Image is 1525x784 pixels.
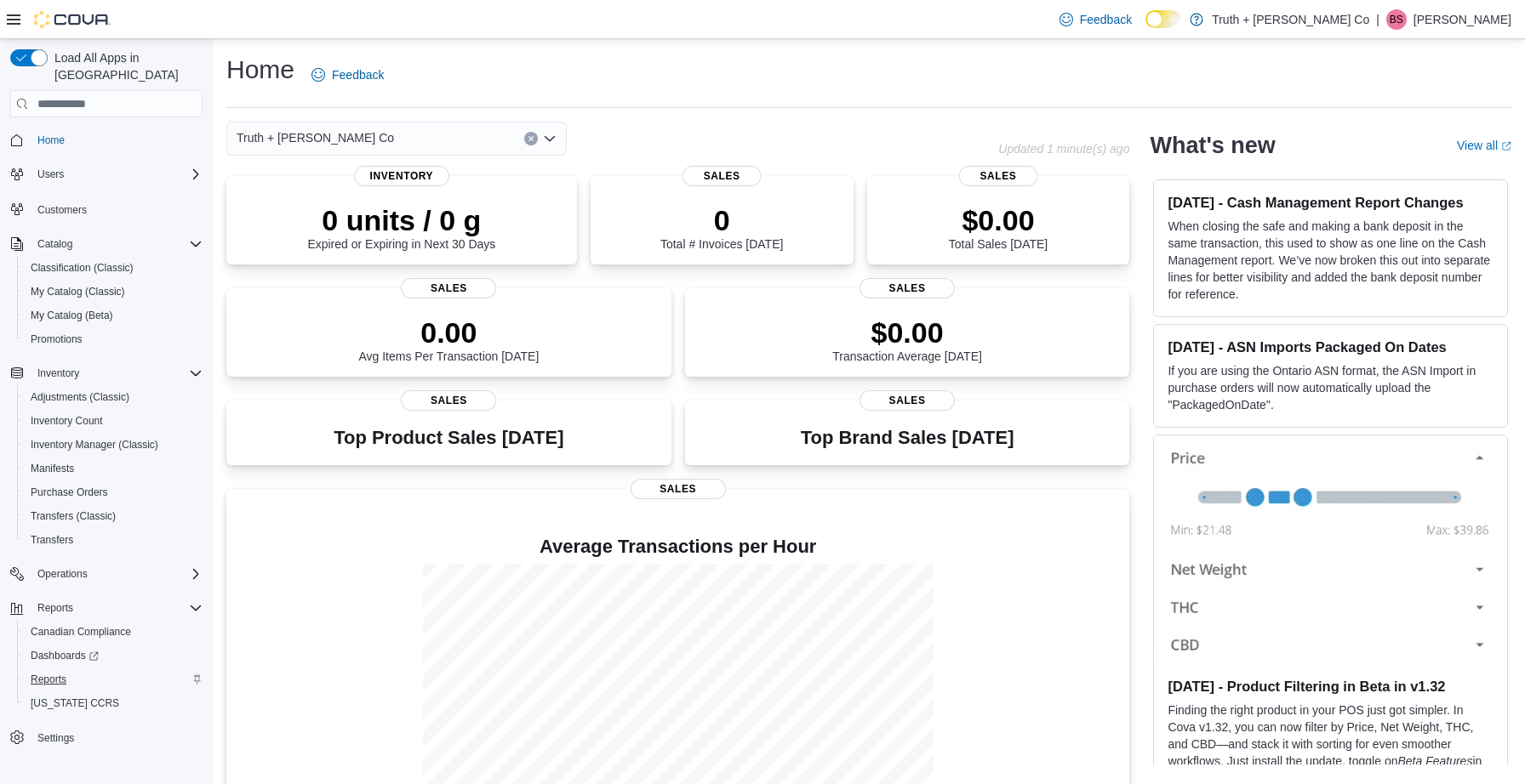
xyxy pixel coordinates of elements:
span: Feedback [332,66,384,83]
a: View allExternal link [1457,139,1511,152]
span: Settings [31,727,203,748]
div: Avg Items Per Transaction [DATE] [358,315,539,363]
div: Expired or Expiring in Next 30 Days [307,203,495,251]
p: When closing the safe and making a bank deposit in the same transaction, this used to show as one... [1168,218,1494,303]
a: Adjustments (Classic) [24,387,136,407]
span: Operations [31,564,203,584]
span: Load All Apps in [GEOGRAPHIC_DATA] [48,49,203,83]
button: Promotions [17,327,209,351]
a: Classification (Classic) [24,258,140,278]
p: Updated 1 minute(s) ago [998,142,1129,156]
span: Inventory [37,366,79,380]
p: [PERSON_NAME] [1414,9,1511,30]
span: Dashboards [31,649,99,662]
button: Catalog [3,232,209,256]
span: Promotions [31,332,83,346]
span: Adjustments (Classic) [31,390,129,404]
span: Reports [31,673,66,686]
span: Sales [401,390,496,411]
span: Inventory Manager (Classic) [24,435,203,455]
a: Inventory Manager (Classic) [24,435,165,455]
button: Inventory Manager (Classic) [17,433,209,457]
button: Open list of options [543,132,557,145]
span: Home [31,129,203,151]
span: Sales [860,390,955,411]
a: Home [31,130,71,151]
button: Canadian Compliance [17,620,209,644]
span: Washington CCRS [24,693,203,713]
button: Reports [31,598,80,618]
button: Operations [3,562,209,586]
button: Manifests [17,457,209,480]
h3: Top Brand Sales [DATE] [801,428,1014,448]
p: | [1376,9,1379,30]
span: Reports [37,601,73,615]
span: My Catalog (Classic) [24,281,203,302]
a: Purchase Orders [24,482,115,503]
button: My Catalog (Classic) [17,280,209,304]
span: Purchase Orders [31,486,108,499]
a: [US_STATE] CCRS [24,693,126,713]
button: Clear input [524,132,538,145]
span: Operations [37,567,88,581]
span: Inventory Manager (Classic) [31,438,158,452]
svg: External link [1501,141,1511,151]
button: Purchase Orders [17,480,209,504]
a: Customers [31,200,94,220]
p: $0.00 [949,203,1048,237]
button: [US_STATE] CCRS [17,691,209,715]
a: Feedback [305,58,391,92]
a: My Catalog (Beta) [24,305,120,326]
span: Customers [31,198,203,219]
span: Transfers (Classic) [24,506,203,526]
span: Canadian Compliance [24,622,203,642]
em: Beta Features [1397,754,1472,768]
button: Users [3,162,209,186]
span: Feedback [1080,11,1132,28]
span: Settings [37,731,74,745]
div: Total Sales [DATE] [949,203,1048,251]
button: Inventory [3,361,209,385]
div: Brad Styles [1386,9,1407,30]
button: Classification (Classic) [17,256,209,280]
span: Manifests [31,462,74,475]
a: Settings [31,728,81,748]
a: Transfers (Classic) [24,506,123,526]
a: Dashboards [17,644,209,668]
span: Sales [683,166,762,186]
span: Classification (Classic) [31,261,134,275]
a: Canadian Compliance [24,622,138,642]
span: My Catalog (Classic) [31,285,125,298]
span: Inventory Count [31,414,103,428]
span: Users [31,164,203,185]
h3: [DATE] - Product Filtering in Beta in v1.32 [1168,678,1494,695]
span: Dark Mode [1145,28,1146,29]
p: $0.00 [832,315,982,349]
span: Sales [631,479,726,499]
span: Transfers [31,533,73,547]
button: Transfers (Classic) [17,504,209,528]
span: Manifests [24,458,203,479]
span: Truth + [PERSON_NAME] Co [237,128,394,148]
h2: What's new [1150,132,1275,159]
span: [US_STATE] CCRS [31,696,119,710]
span: Users [37,168,64,181]
a: Promotions [24,329,89,349]
p: 0 units / 0 g [307,203,495,237]
span: Customers [37,203,87,217]
p: 0 [660,203,783,237]
span: Catalog [37,237,72,251]
a: Manifests [24,458,81,479]
button: Catalog [31,234,79,254]
span: My Catalog (Beta) [24,305,203,326]
button: Transfers [17,528,209,552]
a: Inventory Count [24,411,110,431]
span: Inventory [354,166,449,186]
span: Inventory [31,363,203,383]
h4: Average Transactions per Hour [240,537,1116,557]
span: Promotions [24,329,203,349]
button: Reports [17,668,209,691]
button: Users [31,164,71,185]
button: Settings [3,725,209,750]
span: Dashboards [24,645,203,666]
